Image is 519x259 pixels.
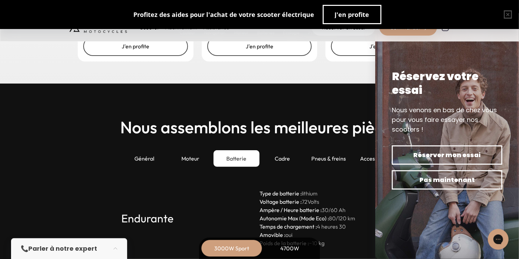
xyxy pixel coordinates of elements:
span: 72 [302,198,308,205]
a: J'en profite [83,37,188,56]
div: 3000W Sport [204,240,259,257]
div: 4700W [262,240,318,257]
h2: Nous assemblons les meilleures pièces [120,118,399,136]
div: Cadre [259,150,305,167]
iframe: Gorgias live chat messenger [484,227,512,252]
div: Batterie [214,150,259,167]
strong: Voltage batterie : [259,198,302,205]
span: 4 heures 30 [317,223,346,230]
h3: Endurante [121,189,259,247]
strong: Autonomie Max (Mode Eco) : [259,215,329,222]
strong: Ampère / Heure batterie : [259,207,322,213]
a: J'en profite [331,37,436,56]
p: lithium Volts 30/60 Ah 80/120 km oui [259,189,398,247]
div: Moteur [167,150,213,167]
a: J'en profite [207,37,312,56]
span: ~10 kg [309,240,324,247]
strong: Amovible : [259,231,285,238]
div: Général [121,150,167,167]
div: Pneus & freins [305,150,351,167]
strong: Temps de chargement : [259,223,317,230]
strong: Type de batterie : [259,190,302,197]
div: Accessoires [352,150,398,167]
